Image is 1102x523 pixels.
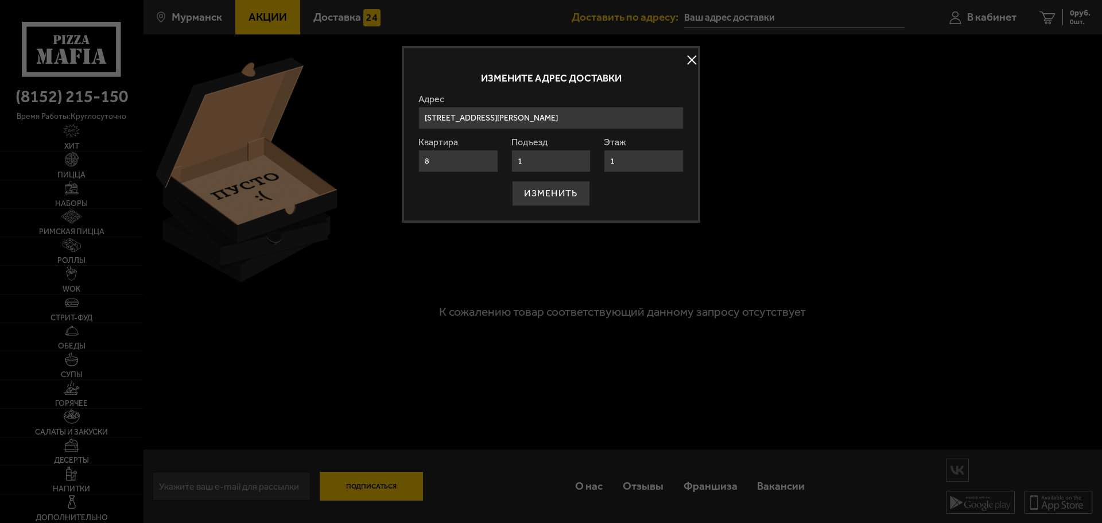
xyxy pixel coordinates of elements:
[418,73,684,83] p: Измените адрес доставки
[418,95,684,104] label: Адрес
[512,181,589,206] button: ИЗМЕНИТЬ
[511,138,591,147] label: Подъезд
[604,138,684,147] label: Этаж
[418,138,498,147] label: Квартира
